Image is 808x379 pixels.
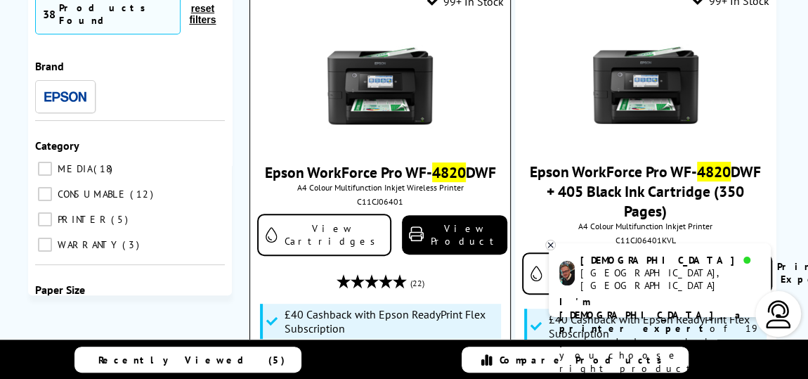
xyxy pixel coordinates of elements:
span: Paper Size [35,283,85,297]
span: PRINTER [54,213,110,226]
span: A4 Colour Multifunction Inkjet Wireless Printer [257,182,503,193]
span: £40 Cashback with Epson ReadyPrint Flex Subscription [285,307,497,335]
span: £40 Cashback with Epson ReadyPrint Flex Subscription [549,312,763,340]
span: 38 [43,7,56,21]
span: 3 [122,238,143,251]
img: Epson [44,91,86,102]
div: C11CJ06401KVL [526,235,766,245]
img: chris-livechat.png [559,261,575,285]
span: 5 [111,213,131,226]
p: of 19 years! I can help you choose the right product [559,295,760,375]
b: I'm [DEMOGRAPHIC_DATA], a printer expert [559,295,745,335]
a: View Cartridges [257,214,391,256]
input: WARRANTY 3 [38,238,52,252]
input: CONSUMABLE 12 [38,187,52,201]
img: Epson-WF-4820-Front-RP-Small.jpg [593,32,698,138]
mark: 4820 [432,162,466,182]
a: View Product [402,215,507,255]
div: [DEMOGRAPHIC_DATA] [580,254,760,266]
span: A4 Colour Multifunction Inkjet Printer [522,221,769,231]
div: [GEOGRAPHIC_DATA], [GEOGRAPHIC_DATA] [580,266,760,292]
mark: 4820 [697,162,731,181]
a: Epson WorkForce Pro WF-4820DWF + 405 Black Ink Cartridge (350 Pages) [530,162,761,221]
a: Compare Products [462,347,689,373]
a: Epson WorkForce Pro WF-4820DWF [265,162,496,182]
img: user-headset-light.svg [764,300,793,328]
button: reset filters [181,2,225,26]
span: (22) [410,270,424,297]
img: Epson-WF-4820-Front-RP-Small.jpg [327,33,433,139]
input: MEDIA 18 [38,162,52,176]
span: 18 [93,162,116,175]
div: Products Found [59,1,173,27]
span: Recently Viewed (5) [98,354,285,366]
a: View Cartridges [522,252,656,295]
div: C11CJ06401 [261,196,500,207]
span: CONSUMABLE [54,188,129,200]
span: Category [35,139,79,153]
span: Compare Products [500,354,670,366]
input: PRINTER 5 [38,212,52,226]
a: Recently Viewed (5) [74,347,301,373]
span: 12 [130,188,157,200]
span: WARRANTY [54,238,121,251]
span: MEDIA [54,162,92,175]
span: Brand [35,59,64,73]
